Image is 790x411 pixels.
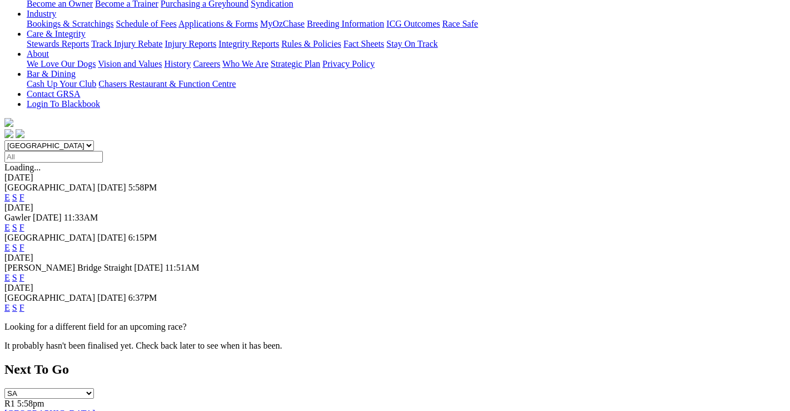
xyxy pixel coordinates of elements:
div: Bar & Dining [27,79,786,89]
a: E [4,193,10,202]
a: S [12,223,17,232]
div: [DATE] [4,203,786,213]
a: S [12,243,17,252]
span: [GEOGRAPHIC_DATA] [4,183,95,192]
a: E [4,273,10,282]
a: Bar & Dining [27,69,76,79]
a: Login To Blackbook [27,99,100,109]
img: facebook.svg [4,129,13,138]
a: E [4,303,10,312]
a: S [12,193,17,202]
div: About [27,59,786,69]
img: twitter.svg [16,129,24,138]
p: Looking for a different field for an upcoming race? [4,322,786,332]
a: Vision and Values [98,59,162,68]
span: [DATE] [33,213,62,222]
span: [DATE] [97,183,126,192]
a: Injury Reports [165,39,216,48]
a: Bookings & Scratchings [27,19,113,28]
span: [GEOGRAPHIC_DATA] [4,293,95,302]
a: Fact Sheets [344,39,384,48]
div: Industry [27,19,786,29]
a: F [19,303,24,312]
span: [DATE] [97,233,126,242]
a: F [19,223,24,232]
span: 6:37PM [128,293,157,302]
span: R1 [4,399,15,408]
input: Select date [4,151,103,163]
div: [DATE] [4,283,786,293]
a: We Love Our Dogs [27,59,96,68]
span: 6:15PM [128,233,157,242]
a: Chasers Restaurant & Function Centre [98,79,236,89]
a: Careers [193,59,220,68]
div: Care & Integrity [27,39,786,49]
a: F [19,243,24,252]
a: Stewards Reports [27,39,89,48]
span: [DATE] [97,293,126,302]
partial: It probably hasn't been finalised yet. Check back later to see when it has been. [4,341,282,350]
span: 5:58pm [17,399,44,408]
span: [PERSON_NAME] Bridge Straight [4,263,132,272]
a: ICG Outcomes [386,19,440,28]
a: Stay On Track [386,39,438,48]
a: Strategic Plan [271,59,320,68]
a: Rules & Policies [281,39,341,48]
div: [DATE] [4,253,786,263]
a: Race Safe [442,19,478,28]
a: MyOzChase [260,19,305,28]
a: Breeding Information [307,19,384,28]
a: S [12,303,17,312]
a: Who We Are [222,59,269,68]
img: logo-grsa-white.png [4,118,13,127]
a: About [27,49,49,58]
a: F [19,273,24,282]
a: E [4,223,10,232]
span: 11:51AM [165,263,200,272]
a: Schedule of Fees [116,19,176,28]
a: Privacy Policy [322,59,375,68]
a: Care & Integrity [27,29,86,38]
a: Applications & Forms [178,19,258,28]
span: [DATE] [134,263,163,272]
a: S [12,273,17,282]
span: 5:58PM [128,183,157,192]
a: Contact GRSA [27,89,80,99]
a: Integrity Reports [218,39,279,48]
span: 11:33AM [64,213,98,222]
a: E [4,243,10,252]
a: Cash Up Your Club [27,79,96,89]
span: [GEOGRAPHIC_DATA] [4,233,95,242]
a: History [164,59,191,68]
a: Industry [27,9,56,18]
span: Gawler [4,213,31,222]
div: [DATE] [4,173,786,183]
span: Loading... [4,163,41,172]
h2: Next To Go [4,362,786,377]
a: F [19,193,24,202]
a: Track Injury Rebate [91,39,162,48]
